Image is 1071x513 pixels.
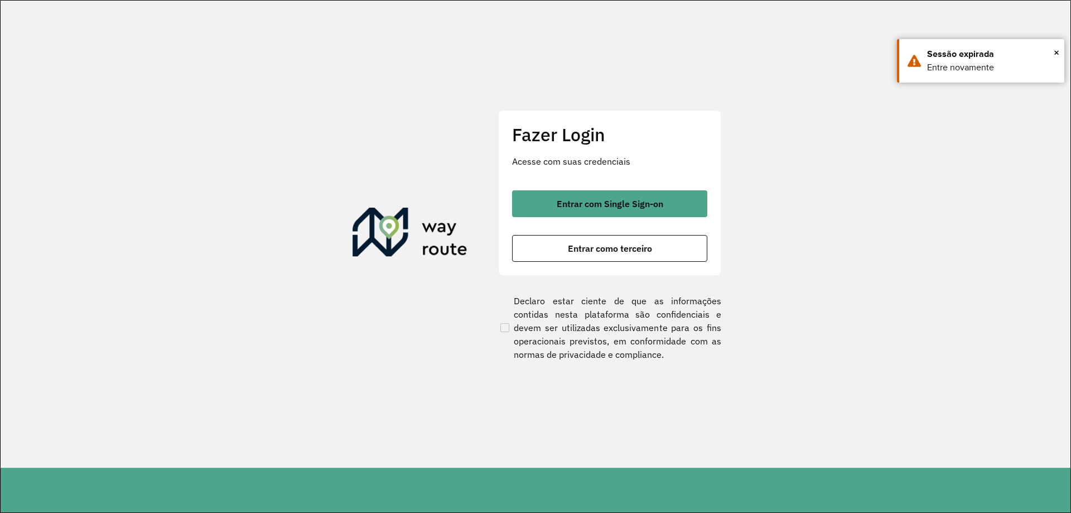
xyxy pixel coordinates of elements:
button: Close [1054,44,1059,61]
p: Acesse com suas credenciais [512,155,707,168]
span: × [1054,44,1059,61]
button: button [512,190,707,217]
h2: Fazer Login [512,124,707,145]
img: Roteirizador AmbevTech [353,208,467,261]
div: Sessão expirada [927,47,1056,61]
span: Entrar como terceiro [568,244,652,253]
div: Entre novamente [927,61,1056,74]
span: Entrar com Single Sign-on [557,199,663,208]
label: Declaro estar ciente de que as informações contidas nesta plataforma são confidenciais e devem se... [498,294,721,361]
button: button [512,235,707,262]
